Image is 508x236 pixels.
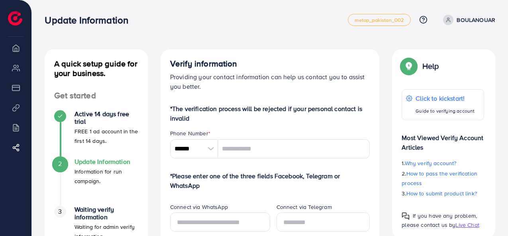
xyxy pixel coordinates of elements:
label: Connect via WhatsApp [170,203,228,211]
a: BOULANOUAR [440,15,495,25]
h4: Waiting verify information [75,206,138,221]
a: metap_pakistan_002 [348,14,411,26]
p: BOULANOUAR [457,15,495,25]
span: 3 [58,207,62,216]
p: *Please enter one of the three fields Facebook, Telegram or WhatsApp [170,171,370,190]
img: Popup guide [402,212,410,220]
span: Live Chat [455,221,479,229]
span: metap_pakistan_002 [355,18,404,23]
p: 1. [402,158,484,168]
span: How to submit product link? [406,189,477,197]
p: FREE 1 ad account in the first 14 days. [75,127,138,146]
h4: Active 14 days free trial [75,110,138,125]
p: 3. [402,189,484,198]
p: *The verification process will be rejected if your personal contact is invalid [170,104,370,123]
p: Providing your contact information can help us contact you to assist you better. [170,72,370,91]
h4: Verify information [170,59,370,69]
h4: Update Information [75,158,138,166]
p: Most Viewed Verify Account Articles [402,127,484,152]
p: Click to kickstart! [416,94,475,103]
span: 2 [58,159,62,168]
span: How to pass the verification process [402,170,477,187]
label: Connect via Telegram [277,203,332,211]
span: Why verify account? [405,159,457,167]
img: logo [8,11,22,25]
p: Information for run campaign. [75,167,138,186]
p: 2. [402,169,484,188]
li: Active 14 days free trial [45,110,148,158]
p: Guide to verifying account [416,106,475,116]
h3: Update Information [45,14,135,26]
li: Update Information [45,158,148,206]
span: If you have any problem, please contact us by [402,212,477,229]
label: Phone Number [170,129,210,137]
h4: A quick setup guide for your business. [45,59,148,78]
h4: Get started [45,91,148,101]
img: Popup guide [402,59,416,73]
p: Help [422,61,439,71]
